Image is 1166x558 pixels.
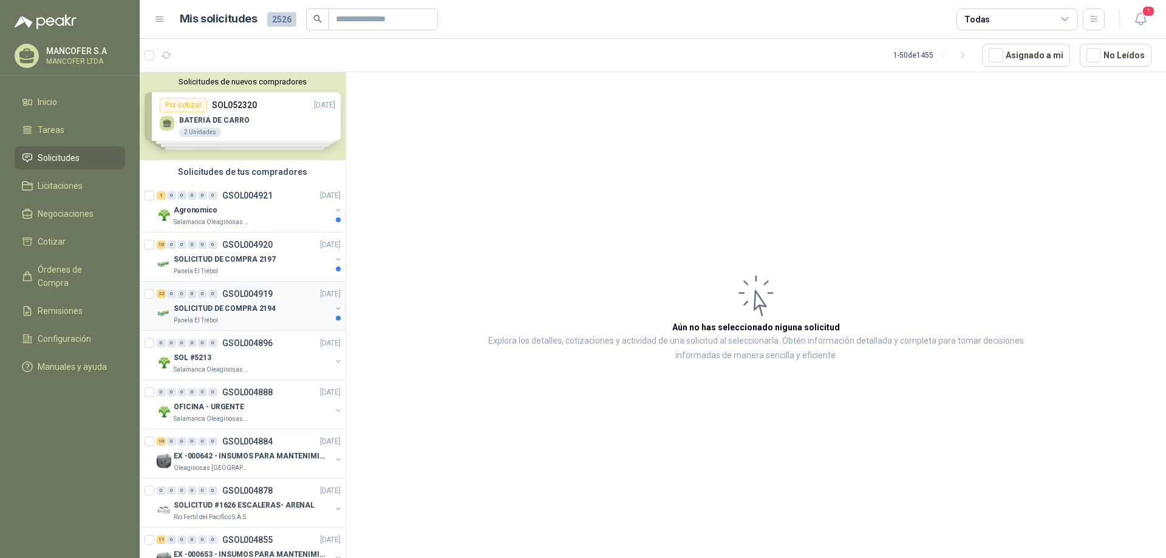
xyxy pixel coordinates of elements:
p: SOLICITUD DE COMPRA 2194 [174,303,276,315]
div: 0 [188,290,197,298]
p: GSOL004888 [222,388,273,396]
div: 0 [208,486,217,495]
p: [DATE] [320,436,341,447]
a: 0 0 0 0 0 0 GSOL004888[DATE] Company LogoOFICINA - URGENTESalamanca Oleaginosas SAS [157,385,343,424]
a: 0 0 0 0 0 0 GSOL004878[DATE] Company LogoSOLICITUD #1626 ESCALERAS- ARENALRio Fertil del Pacífico... [157,483,343,522]
p: [DATE] [320,190,341,202]
div: 10 [157,437,166,446]
span: Configuración [38,332,91,345]
p: [DATE] [320,534,341,546]
a: Cotizar [15,230,125,253]
a: Inicio [15,90,125,114]
div: 0 [208,240,217,249]
p: GSOL004884 [222,437,273,446]
p: GSOL004896 [222,339,273,347]
p: [DATE] [320,239,341,251]
div: 0 [198,388,207,396]
div: 0 [167,388,176,396]
img: Company Logo [157,257,171,271]
span: Solicitudes [38,151,80,165]
a: Solicitudes [15,146,125,169]
div: 0 [198,339,207,347]
div: 0 [177,536,186,544]
span: Órdenes de Compra [38,263,114,290]
div: 0 [177,290,186,298]
div: 0 [208,388,217,396]
div: 0 [208,536,217,544]
img: Company Logo [157,355,171,370]
a: Remisiones [15,299,125,322]
div: Todas [964,13,990,26]
p: [DATE] [320,288,341,300]
div: 0 [167,339,176,347]
button: Asignado a mi [982,44,1070,67]
button: 1 [1130,9,1151,30]
p: GSOL004920 [222,240,273,249]
div: Solicitudes de nuevos compradoresPor cotizarSOL052320[DATE] BATERIA DE CARRO2 UnidadesPor cotizar... [140,72,346,160]
img: Company Logo [157,306,171,321]
p: GSOL004921 [222,191,273,200]
p: Panela El Trébol [174,316,218,325]
img: Logo peakr [15,15,77,29]
div: 0 [157,388,166,396]
a: 10 0 0 0 0 0 GSOL004920[DATE] Company LogoSOLICITUD DE COMPRA 2197Panela El Trébol [157,237,343,276]
a: 22 0 0 0 0 0 GSOL004919[DATE] Company LogoSOLICITUD DE COMPRA 2194Panela El Trébol [157,287,343,325]
p: Salamanca Oleaginosas SAS [174,414,250,424]
p: [DATE] [320,387,341,398]
p: MANCOFER S.A [46,47,122,55]
p: [DATE] [320,338,341,349]
div: 0 [177,486,186,495]
div: 0 [198,536,207,544]
div: 0 [188,388,197,396]
div: 0 [188,240,197,249]
div: 10 [157,240,166,249]
div: 0 [188,339,197,347]
div: 0 [167,290,176,298]
p: Oleaginosas [GEOGRAPHIC_DATA] [174,463,250,473]
img: Company Logo [157,404,171,419]
div: Solicitudes de tus compradores [140,160,346,183]
p: EX -000642 - INSUMOS PARA MANTENIMIENTO PREVENTIVO [174,451,325,462]
div: 0 [177,240,186,249]
div: 0 [188,191,197,200]
p: Agronomico [174,205,217,216]
span: Licitaciones [38,179,83,192]
p: SOLICITUD #1626 ESCALERAS- ARENAL [174,500,315,511]
p: GSOL004855 [222,536,273,544]
p: SOLICITUD DE COMPRA 2197 [174,254,276,265]
div: 0 [177,339,186,347]
p: OFICINA - URGENTE [174,401,244,413]
div: 0 [157,486,166,495]
p: [DATE] [320,485,341,497]
div: 0 [167,240,176,249]
span: 2526 [267,12,296,27]
div: 0 [188,486,197,495]
h1: Mis solicitudes [180,10,257,28]
p: GSOL004878 [222,486,273,495]
img: Company Logo [157,208,171,222]
a: Órdenes de Compra [15,258,125,294]
span: Remisiones [38,304,83,318]
div: 0 [167,191,176,200]
div: 0 [177,437,186,446]
div: 0 [198,290,207,298]
a: 0 0 0 0 0 0 GSOL004896[DATE] Company LogoSOL #5213Salamanca Oleaginosas SAS [157,336,343,375]
div: 22 [157,290,166,298]
div: 0 [167,437,176,446]
div: 0 [198,486,207,495]
div: 1 - 50 de 1455 [893,46,972,65]
p: GSOL004919 [222,290,273,298]
a: 10 0 0 0 0 0 GSOL004884[DATE] Company LogoEX -000642 - INSUMOS PARA MANTENIMIENTO PREVENTIVOOleag... [157,434,343,473]
div: 0 [198,240,207,249]
div: 0 [198,191,207,200]
p: Salamanca Oleaginosas SAS [174,365,250,375]
p: MANCOFER LTDA [46,58,122,65]
div: 11 [157,536,166,544]
span: Tareas [38,123,64,137]
div: 0 [188,536,197,544]
span: Inicio [38,95,57,109]
img: Company Logo [157,454,171,468]
button: Solicitudes de nuevos compradores [145,77,341,86]
h3: Aún no has seleccionado niguna solicitud [672,321,840,334]
a: 1 0 0 0 0 0 GSOL004921[DATE] Company LogoAgronomicoSalamanca Oleaginosas SAS [157,188,343,227]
